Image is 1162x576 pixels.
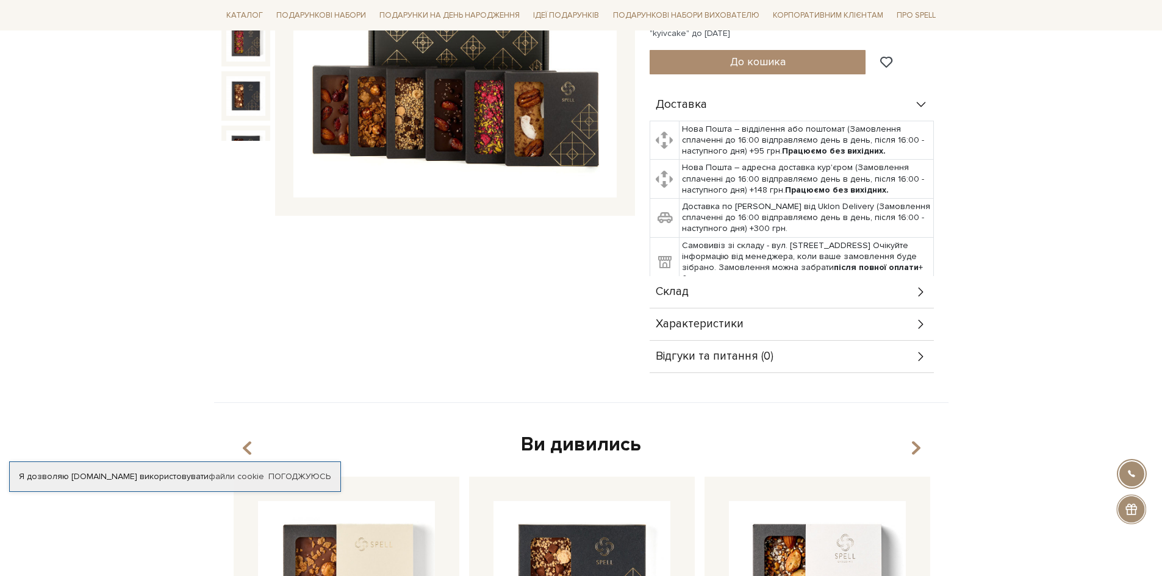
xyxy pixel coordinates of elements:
a: Корпоративним клієнтам [768,5,888,26]
b: після повної оплати [834,262,919,272]
span: До кошика [730,55,786,68]
div: Я дозволяю [DOMAIN_NAME] використовувати [10,471,340,482]
div: Ви дивились [229,432,934,458]
img: Подарунок Офісний бокс [226,76,265,115]
img: Подарунок Офісний бокс [226,23,265,62]
a: Ідеї подарунків [528,6,604,25]
td: Доставка по [PERSON_NAME] від Uklon Delivery (Замовлення сплаченні до 16:00 відправляємо день в д... [680,199,934,238]
b: Працюємо без вихідних. [785,185,889,195]
span: Характеристики [656,319,744,330]
td: Самовивіз зі складу - вул. [STREET_ADDRESS] Очікуйте інформацію від менеджера, коли ваше замовлен... [680,237,934,287]
a: Подарунки на День народження [375,6,525,25]
span: Склад [656,286,689,297]
a: Про Spell [892,6,941,25]
td: Нова Пошта – відділення або поштомат (Замовлення сплаченні до 16:00 відправляємо день в день, піс... [680,121,934,160]
b: Працюємо без вихідних. [782,146,886,156]
img: Подарунок Офісний бокс [226,130,265,169]
td: Нова Пошта – адресна доставка кур'єром (Замовлення сплаченні до 16:00 відправляємо день в день, п... [680,160,934,199]
a: Погоджуюсь [268,471,331,482]
a: файли cookie [209,471,264,482]
a: Подарункові набори вихователю [608,5,764,26]
a: Каталог [221,6,268,25]
button: До кошика [650,50,866,74]
span: Відгуки та питання (0) [656,351,773,362]
span: Доставка [656,99,707,110]
a: Подарункові набори [271,6,371,25]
